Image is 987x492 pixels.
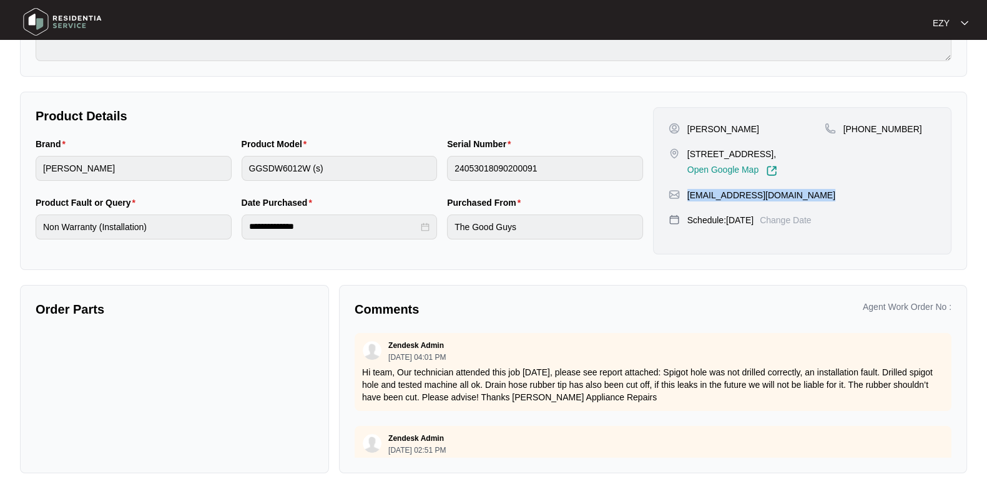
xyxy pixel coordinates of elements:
[388,433,444,443] p: Zendesk Admin
[242,156,438,181] input: Product Model
[388,340,444,350] p: Zendesk Admin
[933,17,950,29] p: EZY
[363,341,381,360] img: user.svg
[863,301,951,313] p: Agent Work Order No :
[388,354,446,361] p: [DATE] 04:01 PM
[825,123,836,134] img: map-pin
[687,123,759,135] p: [PERSON_NAME]
[447,215,643,239] input: Purchased From
[19,3,106,41] img: residentia service logo
[36,107,643,125] p: Product Details
[669,189,680,200] img: map-pin
[669,123,680,134] img: user-pin
[36,215,232,239] input: Product Fault or Query
[687,189,835,201] p: [EMAIL_ADDRESS][DOMAIN_NAME]
[249,220,419,233] input: Date Purchased
[447,196,526,209] label: Purchased From
[669,214,680,225] img: map-pin
[355,301,644,318] p: Comments
[363,434,381,453] img: user.svg
[388,446,446,454] p: [DATE] 02:51 PM
[760,214,812,226] p: Change Date
[961,20,968,26] img: dropdown arrow
[447,156,643,181] input: Serial Number
[843,123,922,135] p: [PHONE_NUMBER]
[36,196,140,209] label: Product Fault or Query
[362,366,944,403] p: Hi team, Our technician attended this job [DATE], please see report attached: Spigot hole was not...
[447,138,516,150] label: Serial Number
[242,196,317,209] label: Date Purchased
[687,214,754,226] p: Schedule: [DATE]
[669,148,680,159] img: map-pin
[36,301,313,318] p: Order Parts
[36,156,232,181] input: Brand
[242,138,312,150] label: Product Model
[687,148,777,160] p: [STREET_ADDRESS],
[687,165,777,176] a: Open Google Map
[766,165,777,176] img: Link-External
[36,138,71,150] label: Brand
